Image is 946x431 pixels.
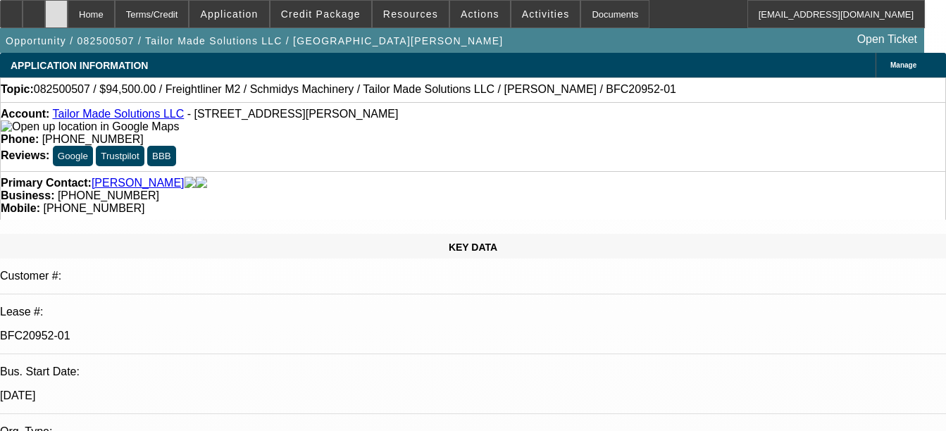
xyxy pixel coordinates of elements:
[449,242,497,253] span: KEY DATA
[187,108,399,120] span: - [STREET_ADDRESS][PERSON_NAME]
[1,120,179,132] a: View Google Maps
[189,1,268,27] button: Application
[147,146,176,166] button: BBB
[1,149,49,161] strong: Reviews:
[43,202,144,214] span: [PHONE_NUMBER]
[511,1,580,27] button: Activities
[6,35,504,46] span: Opportunity / 082500507 / Tailor Made Solutions LLC / [GEOGRAPHIC_DATA][PERSON_NAME]
[1,189,54,201] strong: Business:
[185,177,196,189] img: facebook-icon.png
[281,8,361,20] span: Credit Package
[450,1,510,27] button: Actions
[53,146,93,166] button: Google
[1,120,179,133] img: Open up location in Google Maps
[270,1,371,27] button: Credit Package
[1,133,39,145] strong: Phone:
[852,27,923,51] a: Open Ticket
[890,61,916,69] span: Manage
[1,177,92,189] strong: Primary Contact:
[196,177,207,189] img: linkedin-icon.png
[1,202,40,214] strong: Mobile:
[11,60,148,71] span: APPLICATION INFORMATION
[1,108,49,120] strong: Account:
[92,177,185,189] a: [PERSON_NAME]
[373,1,449,27] button: Resources
[96,146,144,166] button: Trustpilot
[200,8,258,20] span: Application
[34,83,676,96] span: 082500507 / $94,500.00 / Freightliner M2 / Schmidys Machinery / Tailor Made Solutions LLC / [PERS...
[522,8,570,20] span: Activities
[461,8,499,20] span: Actions
[42,133,144,145] span: [PHONE_NUMBER]
[383,8,438,20] span: Resources
[52,108,184,120] a: Tailor Made Solutions LLC
[1,83,34,96] strong: Topic:
[58,189,159,201] span: [PHONE_NUMBER]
